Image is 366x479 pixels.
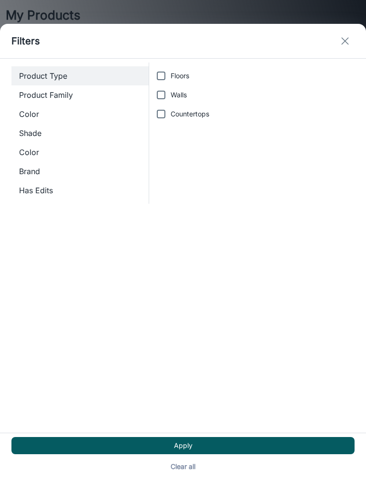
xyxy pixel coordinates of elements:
[11,66,149,85] div: Product Type
[11,458,355,475] button: Clear all
[19,146,141,158] span: Color
[19,166,141,177] span: Brand
[11,34,40,48] h1: Filters
[11,124,149,143] div: Shade
[11,85,149,104] div: Product Family
[171,109,209,119] span: Countertops
[11,437,355,454] button: Apply
[19,89,141,101] span: Product Family
[11,104,149,124] div: Color
[19,108,141,120] span: Color
[335,31,355,51] button: exit
[19,127,141,139] span: Shade
[19,185,141,196] span: Has Edits
[19,70,141,82] span: Product Type
[11,143,149,162] div: Color
[171,90,187,100] span: Walls
[11,181,149,200] div: Has Edits
[11,162,149,181] div: Brand
[171,71,189,81] span: Floors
